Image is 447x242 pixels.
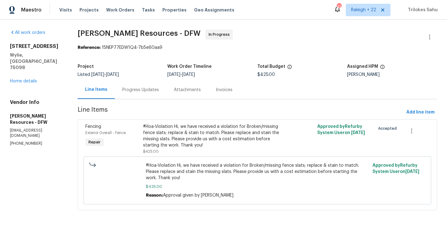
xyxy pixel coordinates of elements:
span: $425.00 [257,72,275,77]
h5: Work Order Timeline [167,64,212,69]
span: [DATE] [167,72,180,77]
span: Visits [59,7,72,13]
div: Progress Updates [122,87,159,93]
span: [DATE] [182,72,195,77]
span: Properties [162,7,187,13]
div: Invoices [216,87,233,93]
div: #Hoa-Violation Hi, we have received a violation for Broken/missing fence slats; replace & stain t... [143,123,284,148]
span: #Hoa-Violation Hi, we have received a violation for Broken/missing fence slats; replace & stain t... [146,162,368,181]
div: 426 [337,4,341,10]
h4: Vendor Info [10,99,63,105]
span: - [91,72,119,77]
span: Line Items [78,107,404,118]
span: The total cost of line items that have been proposed by Opendoor. This sum includes line items th... [287,64,292,72]
span: [DATE] [351,131,365,135]
p: [PHONE_NUMBER] [10,141,63,146]
span: Geo Assignments [194,7,234,13]
p: [EMAIL_ADDRESS][DOMAIN_NAME] [10,128,63,138]
h5: Project [78,64,94,69]
span: [DATE] [91,72,104,77]
span: [DATE] [405,170,419,174]
span: In Progress [209,31,232,38]
div: Attachments [174,87,201,93]
a: All work orders [10,30,45,35]
span: $425.00 [146,184,368,190]
span: Add line item [406,109,435,116]
span: Raleigh + 22 [351,7,376,13]
h5: Assigned HPM [347,64,378,69]
span: Projects [79,7,99,13]
span: Listed [78,72,119,77]
span: Tasks [142,8,155,12]
div: 15NEP77EDW1Q4-7b5e60aa9 [78,44,437,51]
span: Maestro [21,7,42,13]
span: Exterior Overall - Fence [85,131,126,135]
span: The hpm assigned to this work order. [380,64,385,72]
span: Approval given by [PERSON_NAME] [163,193,233,198]
span: Trilokes Sahu [405,7,438,13]
span: Repair [86,139,103,145]
div: [PERSON_NAME] [347,72,437,77]
b: Reference: [78,45,101,50]
span: [DATE] [106,72,119,77]
span: Reason: [146,193,163,198]
span: Fencing [85,124,101,129]
span: Approved by Refurby System User on [317,124,365,135]
span: Approved by Refurby System User on [372,163,419,174]
h5: [PERSON_NAME] Resources - DFW [10,113,63,125]
span: Work Orders [106,7,134,13]
span: - [167,72,195,77]
a: Home details [10,79,37,83]
span: Accepted [378,125,399,132]
span: [PERSON_NAME] Resources - DFW [78,30,201,37]
span: $425.00 [143,150,159,153]
div: Line Items [85,86,107,93]
h5: Total Budget [257,64,285,69]
h5: Wylie, [GEOGRAPHIC_DATA] 75098 [10,52,63,71]
h2: [STREET_ADDRESS] [10,43,63,49]
button: Add line item [404,107,437,118]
